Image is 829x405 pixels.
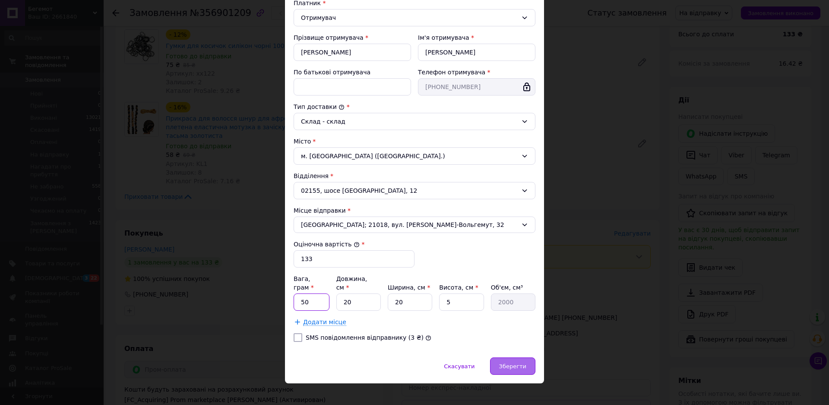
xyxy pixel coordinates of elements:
div: м. [GEOGRAPHIC_DATA] ([GEOGRAPHIC_DATA].) [294,147,535,165]
div: Тип доставки [294,102,535,111]
div: Місто [294,137,535,146]
label: Ім'я отримувача [418,34,469,41]
label: Прізвище отримувача [294,34,364,41]
label: Оціночна вартість [294,241,360,248]
div: Відділення [294,172,535,180]
input: +380 [418,78,535,96]
label: По батькові отримувача [294,69,370,76]
div: Об'єм, см³ [491,283,535,292]
label: SMS повідомлення відправнику (3 ₴) [306,334,424,341]
span: [GEOGRAPHIC_DATA]; 21018, вул. [PERSON_NAME]-Вольгемут, 32 [301,220,518,229]
span: Зберегти [499,363,526,370]
label: Телефон отримувача [418,69,485,76]
span: Додати місце [303,319,346,326]
div: Отримувач [301,13,518,22]
label: Висота, см [439,284,478,291]
div: Склад - склад [301,117,518,126]
label: Ширина, см [388,284,430,291]
label: Вага, грам [294,275,314,291]
div: Місце відправки [294,206,535,215]
div: 02155, шосе [GEOGRAPHIC_DATA], 12 [294,182,535,199]
span: Скасувати [444,363,475,370]
label: Довжина, см [336,275,367,291]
